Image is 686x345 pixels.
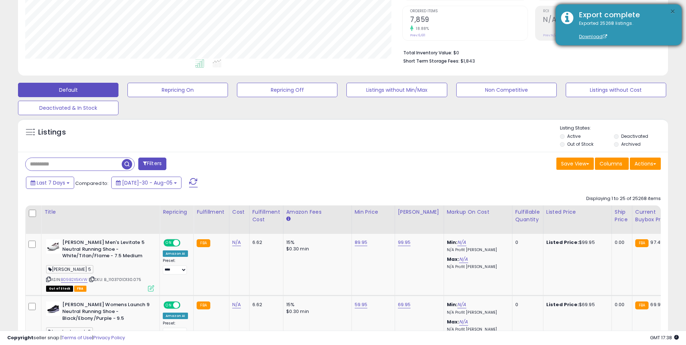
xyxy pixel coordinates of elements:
[650,239,663,246] span: 97.45
[447,310,507,315] p: N/A Profit [PERSON_NAME]
[457,239,466,246] a: N/A
[635,301,649,309] small: FBA
[163,250,188,257] div: Amazon AI
[111,177,181,189] button: [DATE]-30 - Aug-05
[650,334,679,341] span: 2025-08-13 17:38 GMT
[62,239,150,261] b: [PERSON_NAME] Men's Levitate 5 Neutral Running Shoe - White/Titan/Flame - 7.5 Medium
[586,195,661,202] div: Displaying 1 to 25 of 25268 items
[252,208,280,223] div: Fulfillment Cost
[543,33,557,37] small: Prev: N/A
[556,158,594,170] button: Save View
[163,313,188,319] div: Amazon AI
[447,264,507,269] p: N/A Profit [PERSON_NAME]
[410,9,528,13] span: Ordered Items
[7,334,33,341] strong: Copyright
[163,321,188,337] div: Preset:
[621,133,648,139] label: Deactivated
[398,239,411,246] a: 99.95
[600,160,622,167] span: Columns
[410,33,425,37] small: Prev: 6,611
[403,48,655,56] li: $0
[650,301,663,308] span: 69.95
[635,208,672,223] div: Current Buybox Price
[37,179,65,186] span: Last 7 Days
[543,15,660,25] h2: N/A
[346,83,447,97] button: Listings without Min/Max
[459,256,468,263] a: N/A
[574,20,676,40] div: Exported 25268 listings.
[621,141,641,147] label: Archived
[44,208,157,216] div: Title
[515,208,540,223] div: Fulfillable Quantity
[232,208,246,216] div: Cost
[566,83,666,97] button: Listings without Cost
[286,239,346,246] div: 15%
[567,141,593,147] label: Out of Stock
[447,248,507,253] p: N/A Profit [PERSON_NAME]
[163,208,190,216] div: Repricing
[179,302,191,308] span: OFF
[447,239,458,246] b: Min:
[403,50,452,56] b: Total Inventory Value:
[46,239,60,254] img: 41RGL1elCcL._SL40_.jpg
[18,83,118,97] button: Default
[164,240,173,246] span: ON
[163,258,188,274] div: Preset:
[444,205,512,234] th: The percentage added to the cost of goods (COGS) that forms the calculator for Min & Max prices.
[447,301,458,308] b: Min:
[543,9,660,13] span: ROI
[546,239,579,246] b: Listed Price:
[546,239,606,246] div: $99.95
[456,83,557,97] button: Non Competitive
[546,301,579,308] b: Listed Price:
[355,208,392,216] div: Min Price
[89,277,141,282] span: | SKU: B_1103701D130.075
[74,286,86,292] span: FBA
[447,318,459,325] b: Max:
[7,335,125,341] div: seller snap | |
[232,239,241,246] a: N/A
[459,318,468,326] a: N/A
[403,58,459,64] b: Short Term Storage Fees:
[635,239,649,247] small: FBA
[46,286,73,292] span: All listings that are currently out of stock and unavailable for purchase on Amazon
[615,301,627,308] div: 0.00
[457,301,466,308] a: N/A
[62,301,150,323] b: [PERSON_NAME] Womens Launch 9 Neutral Running Shoe - Black/Ebony/Purple - 9.5
[447,208,509,216] div: Markup on Cost
[18,101,118,115] button: Deactivated & In Stock
[286,216,291,222] small: Amazon Fees.
[286,246,346,252] div: $0.30 min
[355,239,368,246] a: 89.95
[26,177,74,189] button: Last 7 Days
[286,301,346,308] div: 15%
[232,301,241,308] a: N/A
[615,239,627,246] div: 0.00
[93,334,125,341] a: Privacy Policy
[630,158,661,170] button: Actions
[286,308,346,315] div: $0.30 min
[46,301,60,316] img: 41swakwcwAL._SL40_.jpg
[560,125,668,132] p: Listing States:
[197,208,226,216] div: Fulfillment
[46,265,93,273] span: [PERSON_NAME] 5
[355,301,368,308] a: 59.95
[579,33,607,40] a: Download
[413,26,429,31] small: 18.88%
[75,180,108,187] span: Compared to:
[252,301,278,308] div: 6.62
[61,277,88,283] a: B09B2X5KVW
[46,239,154,291] div: ASIN:
[164,302,173,308] span: ON
[595,158,629,170] button: Columns
[515,239,538,246] div: 0
[138,158,166,170] button: Filters
[574,10,676,20] div: Export complete
[398,208,441,216] div: [PERSON_NAME]
[567,133,580,139] label: Active
[546,208,609,216] div: Listed Price
[197,239,210,247] small: FBA
[546,301,606,308] div: $69.95
[237,83,337,97] button: Repricing Off
[38,127,66,137] h5: Listings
